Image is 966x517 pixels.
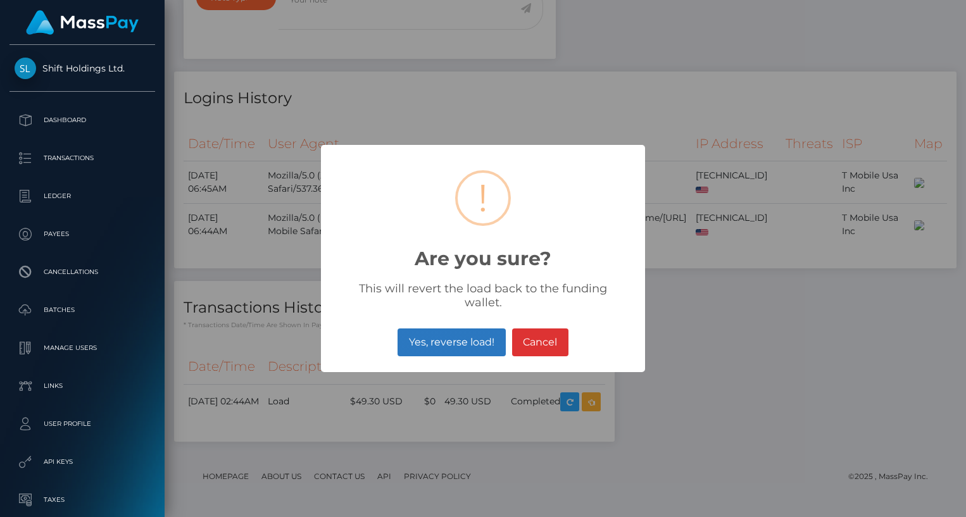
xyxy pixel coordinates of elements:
span: Shift Holdings Ltd. [9,63,155,74]
p: Manage Users [15,339,150,358]
p: Ledger [15,187,150,206]
div: ! [478,173,488,223]
p: Payees [15,225,150,244]
p: API Keys [15,452,150,471]
div: This will revert the load back to the funding wallet. [321,270,645,313]
button: Yes, reverse load! [398,328,505,356]
p: Cancellations [15,263,150,282]
p: Links [15,377,150,396]
p: Batches [15,301,150,320]
p: User Profile [15,414,150,433]
img: MassPay Logo [26,10,139,35]
h2: Are you sure? [321,232,645,270]
p: Transactions [15,149,150,168]
img: Shift Holdings Ltd. [15,58,36,79]
p: Taxes [15,490,150,509]
p: Dashboard [15,111,150,130]
button: Cancel [512,328,568,356]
